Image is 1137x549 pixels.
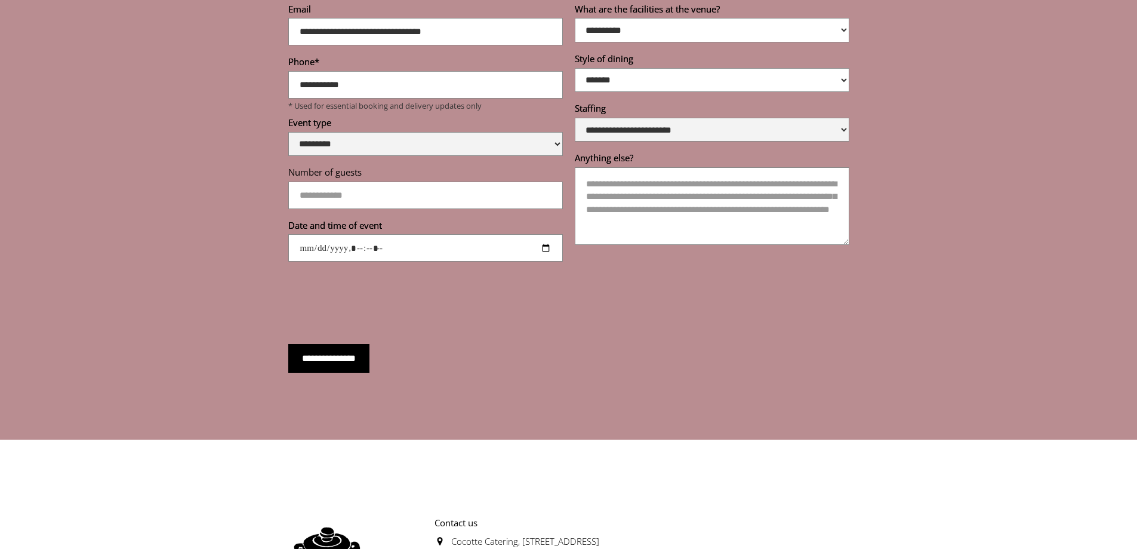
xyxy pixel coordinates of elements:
[575,53,849,68] label: Style of dining
[435,516,477,530] strong: Contact us
[288,219,563,235] label: Date and time of event
[575,3,849,19] label: What are the facilities at the venue?
[435,535,599,547] a: Cocotte Catering, [STREET_ADDRESS]
[288,116,563,132] label: Event type
[575,152,849,167] label: Anything else?
[575,102,849,118] label: Staffing
[288,3,563,19] label: Email
[288,101,563,111] p: * Used for essential booking and delivery updates only
[288,166,563,182] label: Number of guests
[288,56,563,71] label: Phone*
[288,280,470,326] iframe: reCAPTCHA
